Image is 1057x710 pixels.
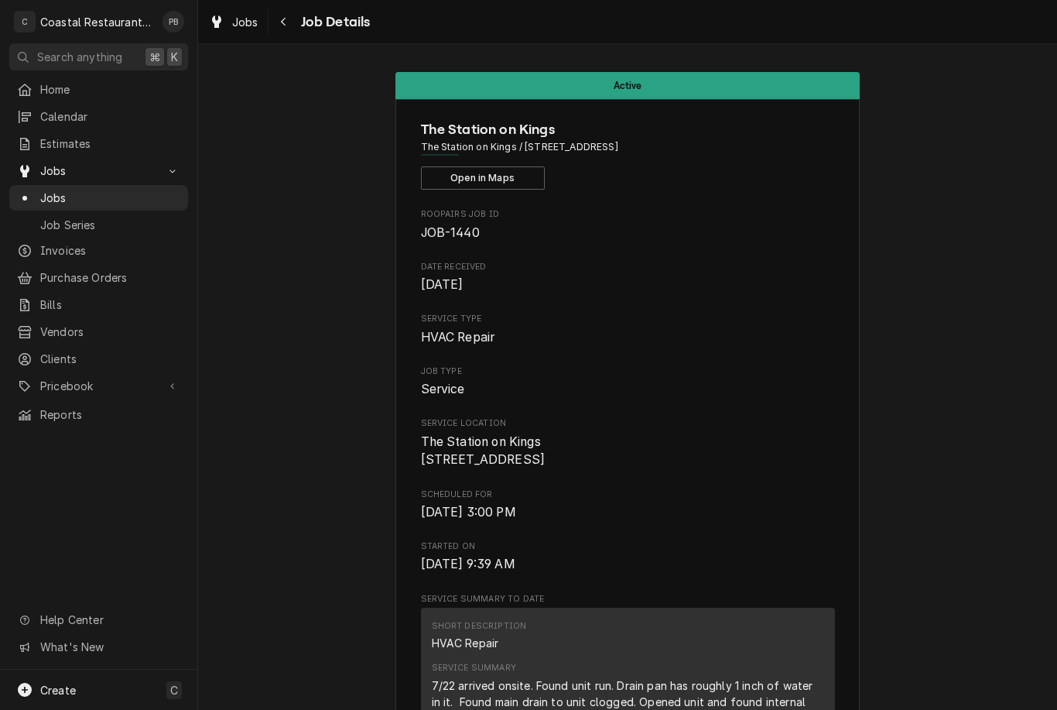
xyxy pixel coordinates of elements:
span: Roopairs Job ID [421,224,835,242]
span: Active [614,81,642,91]
span: [DATE] 3:00 PM [421,505,516,520]
div: Service Type [421,313,835,346]
a: Go to What's New [9,634,188,660]
span: Create [40,684,76,697]
span: Pricebook [40,378,157,394]
button: Open in Maps [421,166,545,190]
span: Started On [421,555,835,574]
span: Started On [421,540,835,553]
span: Jobs [232,14,258,30]
span: Jobs [40,190,180,206]
span: Name [421,119,835,140]
a: Clients [9,346,188,372]
a: Job Series [9,212,188,238]
span: Job Type [421,365,835,378]
div: Scheduled For [421,489,835,522]
span: Job Series [40,217,180,233]
span: ⌘ [149,49,160,65]
a: Jobs [9,185,188,211]
div: PB [162,11,184,33]
span: Estimates [40,135,180,152]
a: Estimates [9,131,188,156]
span: Address [421,140,835,154]
a: Vendors [9,319,188,345]
a: Go to Jobs [9,158,188,184]
span: What's New [40,639,179,655]
div: Status [395,72,860,99]
span: Home [40,81,180,98]
a: Reports [9,402,188,427]
div: Job Type [421,365,835,399]
a: Go to Pricebook [9,373,188,399]
a: Bills [9,292,188,317]
span: HVAC Repair [421,330,495,345]
span: Vendors [40,324,180,340]
div: Service Location [421,417,835,469]
span: Reports [40,406,180,423]
a: Jobs [203,9,265,35]
span: Jobs [40,163,157,179]
span: Bills [40,297,180,313]
span: Service Location [421,417,835,430]
span: Invoices [40,242,180,259]
span: Scheduled For [421,489,835,501]
a: Purchase Orders [9,265,188,290]
span: Job Details [296,12,371,33]
span: Service Summary To Date [421,593,835,605]
span: Clients [40,351,180,367]
span: Scheduled For [421,503,835,522]
span: Roopairs Job ID [421,208,835,221]
span: Service Type [421,328,835,347]
span: JOB-1440 [421,225,480,240]
span: Service [421,382,465,396]
span: Help Center [40,612,179,628]
span: Search anything [37,49,122,65]
span: Calendar [40,108,180,125]
div: Client Information [421,119,835,190]
div: Phill Blush's Avatar [162,11,184,33]
span: K [171,49,178,65]
a: Invoices [9,238,188,263]
span: Service Type [421,313,835,325]
a: Go to Help Center [9,607,188,633]
span: [DATE] [421,277,464,292]
span: Purchase Orders [40,269,180,286]
div: C [14,11,36,33]
a: Calendar [9,104,188,129]
span: [DATE] 9:39 AM [421,557,515,571]
div: Date Received [421,261,835,294]
div: Service Summary [432,662,516,674]
div: Roopairs Job ID [421,208,835,242]
button: Search anything⌘K [9,43,188,70]
div: Coastal Restaurant Repair [40,14,154,30]
a: Home [9,77,188,102]
button: Navigate back [272,9,296,34]
div: Short Description [432,620,527,633]
span: Service Location [421,433,835,469]
span: Job Type [421,380,835,399]
div: HVAC Repair [432,635,499,651]
span: Date Received [421,261,835,273]
span: The Station on Kings [STREET_ADDRESS] [421,434,546,468]
span: Date Received [421,276,835,294]
div: Started On [421,540,835,574]
span: C [170,682,178,698]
